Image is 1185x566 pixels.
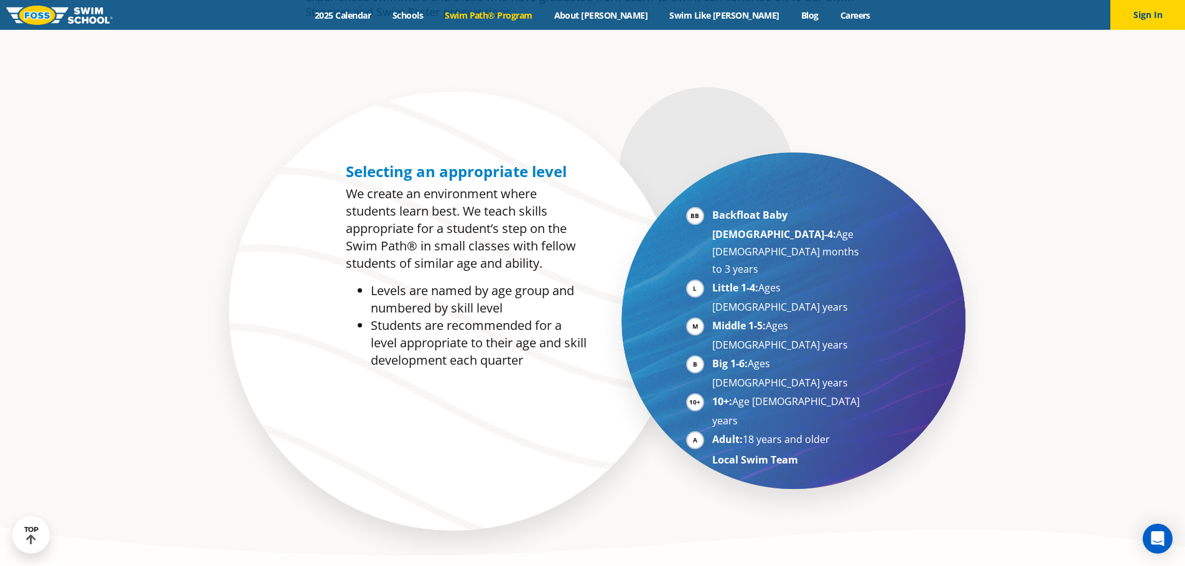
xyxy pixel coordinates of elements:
li: Age [DEMOGRAPHIC_DATA] months to 3 years [712,206,865,278]
a: Swim Path® Program [434,9,543,21]
img: FOSS Swim School Logo [6,6,113,25]
li: Ages [DEMOGRAPHIC_DATA] years [712,317,865,354]
a: About [PERSON_NAME] [543,9,659,21]
div: Open Intercom Messenger [1143,524,1173,554]
li: 18 years and older [712,431,865,450]
a: Careers [829,9,881,21]
div: TOP [24,526,39,545]
a: Swim Like [PERSON_NAME] [659,9,791,21]
strong: 10+: [712,395,732,408]
li: Ages [DEMOGRAPHIC_DATA] years [712,355,865,391]
a: 2025 Calendar [304,9,382,21]
strong: Middle 1-5: [712,319,766,332]
a: Blog [790,9,829,21]
strong: Backfloat Baby [DEMOGRAPHIC_DATA]-4: [712,208,836,241]
li: Age [DEMOGRAPHIC_DATA] years [712,393,865,429]
strong: Little 1-4: [712,281,758,294]
strong: Big 1-6: [712,357,748,370]
li: Ages [DEMOGRAPHIC_DATA] years [712,279,865,316]
li: Students are recommended for a level appropriate to their age and skill development each quarter [371,317,587,369]
strong: Adult: [712,432,743,446]
p: We create an environment where students learn best. We teach skills appropriate for a student’s s... [346,185,587,272]
li: Levels are named by age group and numbered by skill level [371,282,587,317]
a: Schools [382,9,434,21]
span: Selecting an appropriate level [346,161,567,181]
strong: Local Swim Team [712,453,798,467]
